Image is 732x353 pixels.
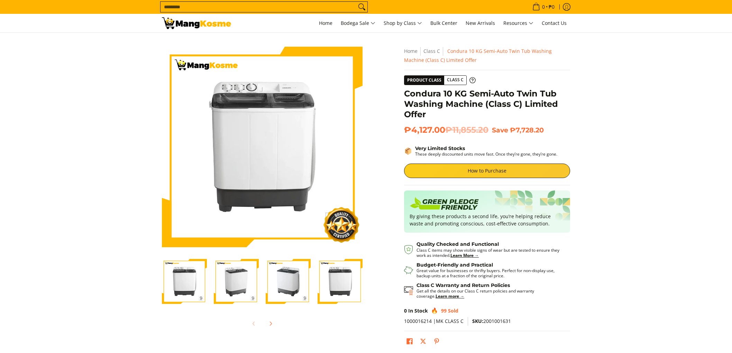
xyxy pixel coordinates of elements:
span: • [530,3,557,11]
nav: Main Menu [238,14,570,32]
a: Home [404,48,418,54]
a: Post on X [418,336,428,348]
a: Home [315,14,336,32]
span: SKU: [472,318,483,324]
strong: Budget-Friendly and Practical [417,262,493,268]
a: Bulk Center [427,14,461,32]
nav: Breadcrumbs [404,47,570,65]
del: ₱11,855.20 [445,125,488,135]
span: New Arrivals [466,20,495,26]
a: Learn More → [450,252,479,258]
img: condura-semi-automatic-10-kilos-twin-tub-washing-machine-right-side-view-mang-kosme [214,259,259,304]
span: Shop by Class [384,19,422,28]
p: Class C items may show visible signs of wear but are tested to ensure they work as intended. [417,248,563,258]
span: ₱0 [548,4,556,9]
span: Contact Us [542,20,567,26]
span: 0 [541,4,546,9]
strong: Very Limited Stocks [415,145,465,151]
img: Badge sustainability green pledge friendly [410,196,479,213]
span: Sold [448,307,458,314]
a: New Arrivals [462,14,498,32]
a: Learn more → [436,293,464,299]
a: Bodega Sale [337,14,379,32]
span: Condura 10 KG Semi-Auto Twin Tub Washing Machine (Class C) Limited Offer [404,48,552,63]
span: 1000016214 |MK CLASS C [404,318,464,324]
span: In Stock [408,307,428,314]
p: These deeply discounted units move fast. Once they’re gone, they’re gone. [415,151,557,157]
span: Resources [503,19,533,28]
span: Bodega Sale [341,19,375,28]
span: Class C [444,76,466,84]
a: Contact Us [538,14,570,32]
p: Get all the details on our Class C return policies and warranty coverage. [417,288,563,299]
a: Share on Facebook [405,336,414,348]
img: condura-semi-automatic-10-kilos-twin-tub-washing-machine-front-view-class-c-mang-kosme [162,47,363,247]
span: Product Class [404,76,444,85]
span: Bulk Center [430,20,457,26]
span: 2001001631 [472,318,511,324]
span: 99 [441,307,447,314]
img: condura-semi-automatic-10-kilos-twin-tub-washing-machine-left-side-view-mang-kosme [266,259,311,304]
strong: Class C Warranty and Return Policies [417,282,510,288]
button: Next [263,316,278,331]
a: Pin on Pinterest [432,336,441,348]
span: ₱4,127.00 [404,125,488,135]
a: Class C [423,48,440,54]
span: Save [492,126,508,134]
span: 0 [404,307,407,314]
a: Resources [500,14,537,32]
img: Condura 10KG Semi-Automatic Twin-Tub Washing Machine l Mang Kosme [162,17,231,29]
span: ₱7,728.20 [510,126,544,134]
strong: Quality Checked and Functional [417,241,499,247]
span: Home [319,20,332,26]
button: Search [356,2,367,12]
img: condura-semi-automatic-10-kilos-twin-tub-washing-machine-without-icc-sticker-front-view-mang-kosme [318,259,363,304]
p: By giving these products a second life, you’re helping reduce waste and promoting conscious, cost... [410,213,565,227]
a: How to Purchase [404,164,570,178]
h1: Condura 10 KG Semi-Auto Twin Tub Washing Machine (Class C) Limited Offer [404,89,570,120]
a: Product Class Class C [404,75,476,85]
a: Shop by Class [380,14,426,32]
img: condura-semi-automatic-10-kilos-twin-tub-washing-machine-front-view-class-c-mang-kosme [162,259,207,304]
p: Great value for businesses or thrifty buyers. Perfect for non-display use, backup units at a frac... [417,268,563,278]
